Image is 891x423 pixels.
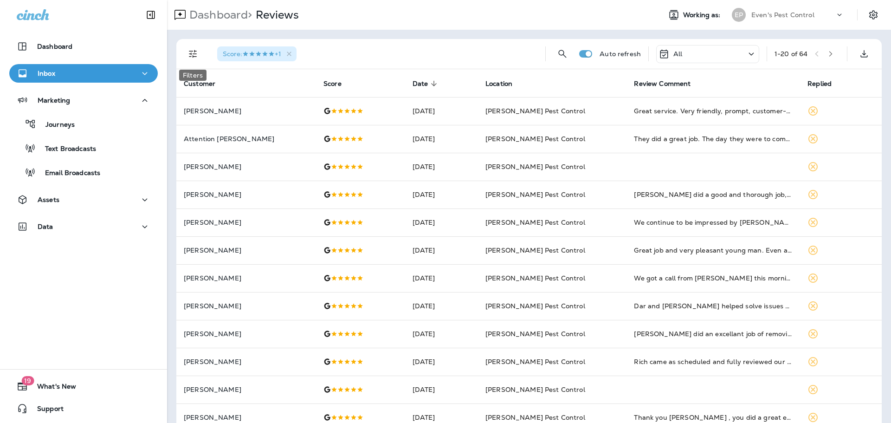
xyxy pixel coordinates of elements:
[634,79,703,88] span: Review Comment
[21,376,34,385] span: 19
[9,377,158,396] button: 19What's New
[405,208,478,236] td: [DATE]
[485,218,585,227] span: [PERSON_NAME] Pest Control
[184,386,309,393] p: [PERSON_NAME]
[807,80,832,88] span: Replied
[807,79,844,88] span: Replied
[184,80,215,88] span: Customer
[855,45,873,63] button: Export as CSV
[37,43,72,50] p: Dashboard
[184,274,309,282] p: [PERSON_NAME]
[38,223,53,230] p: Data
[485,246,585,254] span: [PERSON_NAME] Pest Control
[634,329,793,338] div: Chris did an excellant job of removing an old hornet's nest in my basement. He was quick and effi...
[405,264,478,292] td: [DATE]
[485,80,512,88] span: Location
[138,6,164,24] button: Collapse Sidebar
[485,413,585,422] span: [PERSON_NAME] Pest Control
[9,91,158,110] button: Marketing
[184,330,309,338] p: [PERSON_NAME]
[634,190,793,199] div: Elijah did a good and thorough job, he was pleasant, very helpful and went above and beyond. Very...
[9,399,158,418] button: Support
[184,191,309,198] p: [PERSON_NAME]
[751,11,814,19] p: Even's Pest Control
[184,302,309,310] p: [PERSON_NAME]
[28,405,64,416] span: Support
[634,106,793,116] div: Great service. Very friendly, prompt, customer-oriented.
[184,358,309,365] p: [PERSON_NAME]
[405,125,478,153] td: [DATE]
[634,218,793,227] div: We continue to be impressed by Even’s. Friendly customer service- (thank you Hannah) and Zakary i...
[405,181,478,208] td: [DATE]
[186,8,252,22] p: Dashboard >
[485,274,585,282] span: [PERSON_NAME] Pest Control
[553,45,572,63] button: Search Reviews
[683,11,723,19] span: Working as:
[184,45,202,63] button: Filters
[9,37,158,56] button: Dashboard
[184,135,309,143] p: Attention [PERSON_NAME]
[405,320,478,348] td: [DATE]
[184,79,227,88] span: Customer
[405,97,478,125] td: [DATE]
[413,80,428,88] span: Date
[38,70,55,77] p: Inbox
[36,169,100,178] p: Email Broadcasts
[405,292,478,320] td: [DATE]
[485,302,585,310] span: [PERSON_NAME] Pest Control
[223,50,281,58] span: Score : +1
[252,8,299,22] p: Reviews
[485,79,524,88] span: Location
[485,385,585,394] span: [PERSON_NAME] Pest Control
[865,7,882,23] button: Settings
[485,190,585,199] span: [PERSON_NAME] Pest Control
[775,50,807,58] div: 1 - 20 of 64
[485,358,585,366] span: [PERSON_NAME] Pest Control
[9,64,158,83] button: Inbox
[9,163,158,182] button: Email Broadcasts
[405,153,478,181] td: [DATE]
[9,138,158,158] button: Text Broadcasts
[217,46,297,61] div: Score:5 Stars+1
[634,301,793,311] div: Dar and Zak helped solve issues with pavement ants and mice problems. Both were professional, tho...
[634,134,793,143] div: They did a great job. The day they were to come it was too windy and I had windows open so they d...
[673,50,682,58] p: All
[413,79,440,88] span: Date
[634,413,793,422] div: Thank you Jeremy G , you did a great explanation of what needed to happen next & took time with m...
[38,196,59,203] p: Assets
[9,217,158,236] button: Data
[184,107,309,115] p: [PERSON_NAME]
[38,97,70,104] p: Marketing
[485,135,585,143] span: [PERSON_NAME] Pest Control
[28,383,76,394] span: What's New
[405,236,478,264] td: [DATE]
[485,330,585,338] span: [PERSON_NAME] Pest Control
[184,219,309,226] p: [PERSON_NAME]
[634,246,793,255] div: Great job and very pleasant young man. Even asked about previous home visit to get rid of ants.
[323,79,354,88] span: Score
[600,50,641,58] p: Auto refresh
[36,145,96,154] p: Text Broadcasts
[634,357,793,366] div: Rich came as scheduled and fully reviewed our mouse control issues and explained what he would be...
[9,190,158,209] button: Assets
[9,114,158,134] button: Journeys
[184,163,309,170] p: [PERSON_NAME]
[405,348,478,376] td: [DATE]
[184,414,309,421] p: [PERSON_NAME]
[634,80,691,88] span: Review Comment
[485,163,585,171] span: [PERSON_NAME] Pest Control
[732,8,746,22] div: EP
[405,376,478,403] td: [DATE]
[179,70,207,81] div: Filters
[634,273,793,283] div: We got a call from Jeremy this morning saying he was coming to do an application. When he got her...
[184,247,309,254] p: [PERSON_NAME]
[485,107,585,115] span: [PERSON_NAME] Pest Control
[36,121,75,130] p: Journeys
[323,80,342,88] span: Score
